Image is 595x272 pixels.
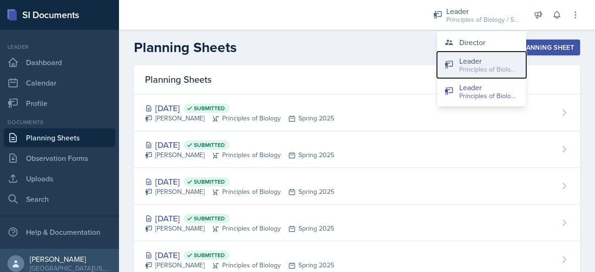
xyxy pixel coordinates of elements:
div: [PERSON_NAME] Principles of Biology Spring 2025 [145,150,334,160]
button: Director [437,33,526,52]
div: Director [459,37,485,48]
div: [DATE] [145,175,334,188]
div: [DATE] [145,249,334,261]
div: [PERSON_NAME] Principles of Biology Spring 2025 [145,260,334,270]
h2: Planning Sheets [134,39,237,56]
div: [PERSON_NAME] Principles of Biology Spring 2025 [145,113,334,123]
div: Help & Documentation [4,223,115,241]
a: Profile [4,94,115,113]
a: Calendar [4,73,115,92]
span: Submitted [194,105,225,112]
div: New Planning Sheet [494,44,574,51]
div: Principles of Biology / Fall 2025 [459,65,519,74]
div: [DATE] [145,102,334,114]
div: [PERSON_NAME] Principles of Biology Spring 2025 [145,187,334,197]
a: Search [4,190,115,208]
div: [DATE] [145,139,334,151]
a: [DATE] Submitted [PERSON_NAME]Principles of BiologySpring 2025 [134,168,580,205]
button: Leader Principles of Biology / Spring 2025 [437,78,526,105]
div: Leader [459,55,519,66]
div: Leader [4,43,115,51]
button: Leader Principles of Biology / Fall 2025 [437,52,526,78]
a: [DATE] Submitted [PERSON_NAME]Principles of BiologySpring 2025 [134,131,580,168]
div: Leader [459,82,519,93]
span: Submitted [194,252,225,259]
div: Documents [4,118,115,126]
a: Planning Sheets [4,128,115,147]
a: Uploads [4,169,115,188]
a: Observation Forms [4,149,115,167]
button: New Planning Sheet [488,40,580,55]
a: Dashboard [4,53,115,72]
div: Principles of Biology / Spring 2025 [446,15,521,25]
div: [DATE] [145,212,334,225]
a: [DATE] Submitted [PERSON_NAME]Principles of BiologySpring 2025 [134,205,580,241]
div: Leader [446,6,521,17]
span: Submitted [194,141,225,149]
div: [PERSON_NAME] [30,254,112,264]
div: Planning Sheets [134,65,580,94]
div: [PERSON_NAME] Principles of Biology Spring 2025 [145,224,334,233]
span: Submitted [194,178,225,186]
span: Submitted [194,215,225,222]
div: Principles of Biology / Spring 2025 [459,91,519,101]
a: [DATE] Submitted [PERSON_NAME]Principles of BiologySpring 2025 [134,94,580,131]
